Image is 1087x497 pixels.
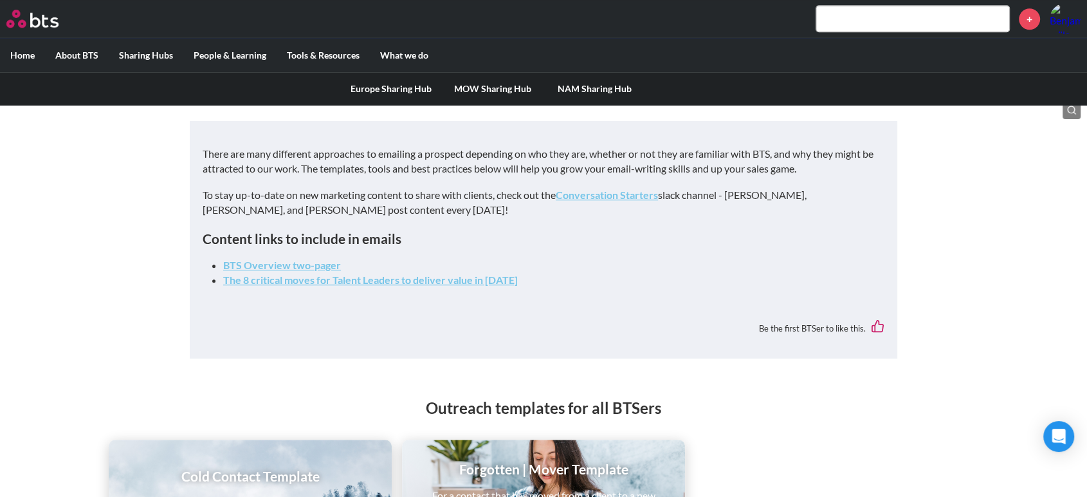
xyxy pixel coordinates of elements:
[411,460,676,478] h1: Forgotten | Mover Template
[203,310,884,346] div: Be the first BTSer to like this.
[223,259,341,271] a: BTS Overview two-pager
[6,10,59,28] img: BTS Logo
[1043,421,1074,452] div: Open Intercom Messenger
[6,10,82,28] a: Go home
[1050,3,1081,34] a: Profile
[203,229,884,248] h4: Content links to include in emails
[45,39,109,72] label: About BTS
[109,39,183,72] label: Sharing Hubs
[277,39,370,72] label: Tools & Resources
[1019,8,1040,30] a: +
[556,189,658,201] a: Conversation Starters
[183,39,277,72] label: People & Learning
[203,188,884,217] p: To stay up-to-date on new marketing content to share with clients, check out the slack channel - ...
[1050,3,1081,34] img: Benjamin Wilcock
[370,39,439,72] label: What we do
[203,147,884,176] p: There are many different approaches to emailing a prospect depending on who they are, whether or ...
[181,467,320,485] h1: Cold Contact Template
[223,274,518,286] a: The 8 critical moves for Talent Leaders to deliver value in [DATE]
